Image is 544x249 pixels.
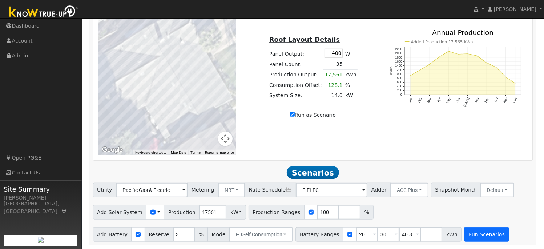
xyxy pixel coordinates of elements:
text: Annual Production [432,29,494,36]
button: ACC Plus [390,183,428,197]
td: W [344,48,358,59]
a: Terms (opens in new tab) [190,150,201,154]
span: kWh [442,227,462,242]
img: Know True-Up [5,4,82,20]
a: Open this area in Google Maps (opens a new window) [100,145,124,155]
text: Nov [503,97,509,104]
td: Consumption Offset: [268,80,323,90]
text: 1400 [395,64,402,68]
td: 17,561 [323,69,344,80]
text: 2200 [395,47,402,51]
span: Metering [187,183,218,197]
span: % [194,227,207,242]
label: Run as Scenario [290,111,336,119]
text: Apr [436,97,442,103]
button: Self Consumption [229,227,293,242]
circle: onclick="" [505,76,507,77]
button: Map camera controls [218,132,233,146]
button: Default [480,183,514,197]
text: 400 [397,85,402,88]
img: Google [100,145,124,155]
span: Reserve [145,227,174,242]
img: retrieve [38,237,44,243]
text: Dec [512,97,518,104]
span: Add Solar System [93,205,147,220]
span: Production [164,205,200,220]
text: 600 [397,80,402,84]
input: Select a Rate Schedule [296,183,367,197]
text: [DATE] [463,97,470,107]
circle: onclick="" [467,53,468,54]
button: NBT [218,183,245,197]
text: 200 [397,89,402,92]
button: Map Data [171,150,186,155]
td: Panel Count: [268,59,323,70]
td: Production Output: [268,69,323,80]
input: Run as Scenario [290,112,295,117]
span: Rate Schedule [245,183,296,197]
text: Jan [408,97,413,103]
text: Jun [455,97,461,103]
span: kWh [226,205,246,220]
span: Snapshot Month [431,183,481,197]
text: 0 [400,93,402,96]
button: Run Scenarios [464,227,509,242]
td: 128.1 [323,80,344,90]
span: Add Battery [93,227,132,242]
input: Select a Utility [116,183,188,197]
circle: onclick="" [439,56,440,57]
span: Adder [367,183,391,197]
circle: onclick="" [486,62,487,63]
text: Feb [417,97,423,104]
circle: onclick="" [448,51,449,52]
circle: onclick="" [477,55,478,56]
text: Oct [494,97,499,103]
text: 1200 [395,68,402,72]
text: 1600 [395,60,402,63]
span: Scenarios [287,166,339,179]
text: Added Production 17,565 kWh [411,40,473,44]
circle: onclick="" [515,83,516,84]
circle: onclick="" [429,64,430,65]
a: Report a map error [205,150,234,154]
text: 1800 [395,56,402,59]
a: Map [61,208,68,214]
text: 1000 [395,72,402,76]
text: Sep [484,97,489,104]
span: [PERSON_NAME] [494,6,536,12]
span: Site Summary [4,184,78,194]
span: Mode [207,227,230,242]
text: 2000 [395,51,402,55]
text: May [446,97,451,104]
span: % [360,205,373,220]
td: 14.0 [323,90,344,100]
circle: onclick="" [496,67,497,68]
span: Battery Ranges [295,227,343,242]
circle: onclick="" [410,75,411,76]
button: Keyboard shortcuts [135,150,166,155]
span: Utility [93,183,117,197]
u: Roof Layout Details [269,36,340,43]
circle: onclick="" [458,53,459,55]
td: kWh [344,69,358,80]
div: [PERSON_NAME] [4,194,78,202]
td: % [344,80,358,90]
td: kW [344,90,358,100]
span: Production Ranges [249,205,305,220]
circle: onclick="" [419,69,420,71]
td: Panel Output: [268,48,323,59]
text: Mar [427,97,432,104]
td: 35 [323,59,344,70]
td: System Size: [268,90,323,100]
text: Aug [474,97,480,104]
div: [GEOGRAPHIC_DATA], [GEOGRAPHIC_DATA] [4,200,78,215]
text: 800 [397,76,402,80]
text: kWh [389,66,393,75]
